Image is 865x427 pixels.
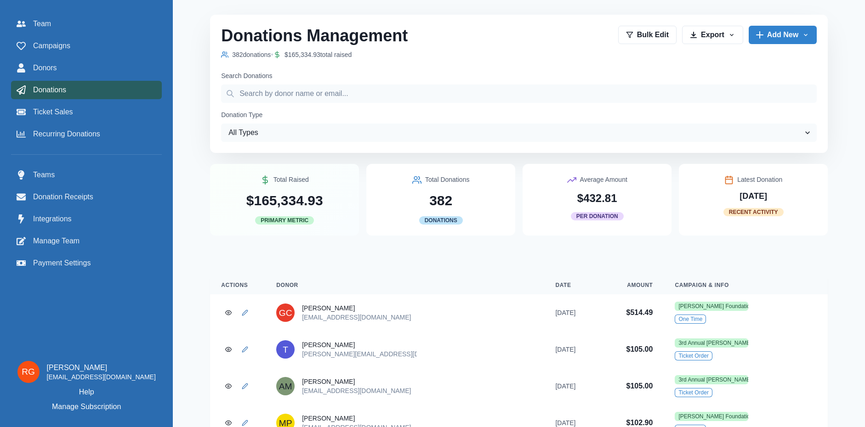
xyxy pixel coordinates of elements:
[302,414,411,423] p: [PERSON_NAME]
[273,175,309,185] p: Total Raised
[221,379,236,393] a: View Donation
[577,190,617,207] p: $432.81
[232,50,271,60] p: 382 donation s
[737,175,782,185] p: Latest Donation
[79,387,94,398] a: Help
[544,276,609,294] th: Date
[238,342,252,357] a: Edit Donation
[675,351,712,360] span: Ticket Order
[571,212,624,220] span: Per Donation
[265,276,544,294] th: Donor
[11,188,162,206] a: Donation Receipts
[221,110,811,120] label: Donation Type
[33,107,73,118] span: Ticket Sales
[238,305,252,320] a: Edit Donation
[221,26,408,45] h2: Donations Management
[302,349,417,359] p: [PERSON_NAME][EMAIL_ADDRESS][DOMAIN_NAME]
[33,169,55,180] span: Teams
[675,375,748,384] a: 3rd Annual [PERSON_NAME] Foundation Golf Outing
[620,382,653,391] p: $105.00
[11,103,162,121] a: Ticket Sales
[302,386,411,395] p: [EMAIL_ADDRESS][DOMAIN_NAME]
[33,62,57,73] span: Donors
[47,362,156,373] p: [PERSON_NAME]
[33,236,80,247] span: Manage Team
[302,377,411,386] p: [PERSON_NAME]
[11,232,162,250] a: Manage Team
[33,18,51,29] span: Team
[283,345,288,354] div: Tyler
[302,340,417,349] p: [PERSON_NAME]
[429,190,452,211] p: 382
[749,26,817,44] button: Add New
[276,303,533,322] a: George Congreve[PERSON_NAME][EMAIL_ADDRESS][DOMAIN_NAME]
[279,382,292,391] div: Alex Menendez
[580,175,627,185] p: Average Amount
[221,84,817,103] input: Search by donor name or email...
[675,388,712,397] span: Ticket Order
[11,254,162,272] a: Payment Settings
[33,191,93,202] span: Donation Receipts
[302,313,411,322] p: [EMAIL_ADDRESS][DOMAIN_NAME]
[555,382,598,391] p: [DATE]
[221,71,811,81] label: Search Donations
[33,258,91,269] span: Payment Settings
[271,49,273,60] p: •
[238,379,252,393] a: Edit Donation
[33,129,100,140] span: Recurring Donations
[276,377,533,395] a: Alex Menendez[PERSON_NAME][EMAIL_ADDRESS][DOMAIN_NAME]
[285,50,352,60] p: $165,334.93 total raised
[555,345,598,354] p: [DATE]
[11,37,162,55] a: Campaigns
[555,308,598,317] p: [DATE]
[740,190,767,202] p: [DATE]
[302,303,411,313] p: [PERSON_NAME]
[723,208,784,216] span: Recent Activity
[675,302,748,311] a: [PERSON_NAME] Foundation
[210,276,265,294] th: Actions
[221,305,236,320] a: View Donation
[246,190,323,211] p: $165,334.93
[47,373,156,382] p: [EMAIL_ADDRESS][DOMAIN_NAME]
[11,166,162,184] a: Teams
[255,216,314,225] span: Primary Metric
[11,81,162,99] a: Donations
[675,338,748,348] a: 3rd Annual [PERSON_NAME] Foundation Golf Outing
[675,412,748,421] a: [PERSON_NAME] Foundation
[664,276,828,294] th: Campaign & Info
[609,276,664,294] th: Amount
[279,309,292,317] div: George Congreve
[620,308,653,317] p: $514.49
[682,26,743,44] button: Export
[276,340,533,359] a: Tyler[PERSON_NAME][PERSON_NAME][EMAIL_ADDRESS][DOMAIN_NAME]
[11,59,162,77] a: Donors
[425,175,470,185] p: Total Donations
[618,26,677,44] button: Bulk Edit
[620,345,653,354] p: $105.00
[419,216,463,225] span: Donations
[221,342,236,357] a: View Donation
[11,15,162,33] a: Team
[33,84,66,96] span: Donations
[22,367,35,376] div: Richard P. Grimley
[11,125,162,143] a: Recurring Donations
[33,40,70,51] span: Campaigns
[33,213,72,225] span: Integrations
[675,315,706,324] span: One Time
[11,210,162,228] a: Integrations
[52,401,121,412] p: Manage Subscription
